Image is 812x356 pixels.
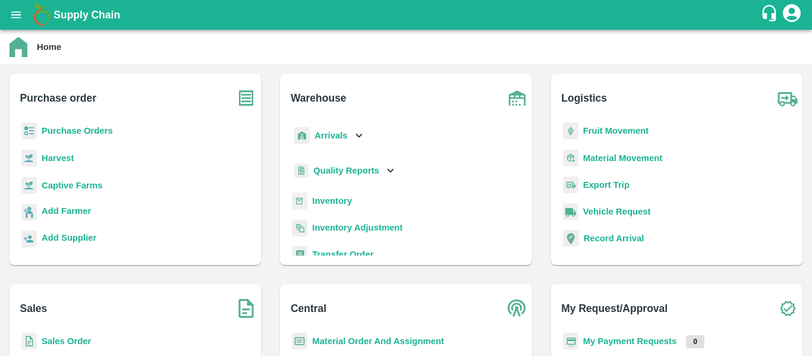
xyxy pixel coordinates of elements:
img: central [502,294,532,323]
a: My Payment Requests [583,336,677,346]
a: Purchase Orders [42,126,113,136]
div: Quality Reports [292,159,397,183]
img: payment [563,333,578,350]
img: soSales [231,294,261,323]
a: Inventory [312,196,352,206]
b: Central [291,300,326,317]
a: Captive Farms [42,181,102,190]
img: material [563,149,578,167]
img: inventory [292,219,307,237]
a: Supply Chain [53,7,760,23]
a: Record Arrival [584,234,644,243]
div: customer-support [760,4,781,26]
img: check [773,294,802,323]
img: fruit [563,122,578,140]
img: whInventory [292,193,307,210]
div: Arrivals [292,122,366,149]
a: Sales Order [42,336,91,346]
img: recordArrival [563,230,579,247]
b: Purchase order [20,90,96,106]
a: Fruit Movement [583,126,649,136]
img: centralMaterial [292,333,307,350]
button: open drawer [2,1,30,29]
b: My Request/Approval [561,300,668,317]
b: Supply Chain [53,9,120,21]
img: farmer [21,204,37,221]
img: home [10,37,27,57]
img: whTransfer [292,246,307,263]
img: warehouse [502,83,532,113]
a: Vehicle Request [583,207,651,216]
img: logo [30,3,53,27]
img: qualityReport [294,163,309,178]
img: delivery [563,177,578,194]
img: truck [773,83,802,113]
img: supplier [21,231,37,248]
b: Logistics [561,90,607,106]
b: Warehouse [291,90,347,106]
a: Material Order And Assignment [312,336,444,346]
a: Add Farmer [42,204,91,220]
a: Transfer Order [312,250,373,259]
p: 0 [686,335,704,348]
a: Add Supplier [42,231,96,247]
a: Harvest [42,153,74,163]
img: reciept [21,122,37,140]
b: Add Supplier [42,233,96,242]
b: Add Farmer [42,206,91,216]
img: purchase [231,83,261,113]
img: harvest [21,177,37,194]
img: sales [21,333,37,350]
b: Quality Reports [313,166,379,175]
a: Inventory Adjustment [312,223,402,232]
img: whArrival [294,127,310,144]
b: Home [37,42,61,52]
a: Material Movement [583,153,663,163]
img: vehicle [563,203,578,220]
img: harvest [21,149,37,167]
div: account of current user [781,2,802,27]
a: Export Trip [583,180,630,190]
b: Sales [20,300,48,317]
b: Arrivals [314,131,347,140]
